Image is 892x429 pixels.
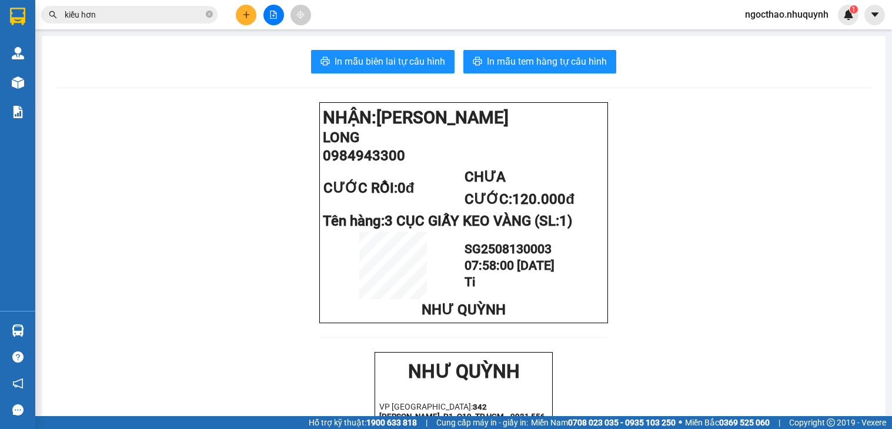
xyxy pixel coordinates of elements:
span: CHƯA CƯỚC: [465,169,574,207]
span: In mẫu biên lai tự cấu hình [335,54,445,69]
span: aim [296,11,305,19]
span: 1 [851,5,856,14]
strong: 1900 633 818 [366,418,417,427]
span: SG2508130003 [465,242,552,256]
span: Hỗ trợ kỹ thuật: [309,416,417,429]
span: 3 CỤC GIẤY KEO VÀNG (SL: [385,213,572,229]
span: 0đ [397,180,415,196]
button: file-add [263,5,284,25]
button: aim [290,5,311,25]
span: close-circle [206,9,213,21]
strong: 0369 525 060 [719,418,770,427]
span: ngocthao.nhuquynh [736,7,838,22]
span: close-circle [206,11,213,18]
span: In mẫu tem hàng tự cấu hình [487,54,607,69]
img: warehouse-icon [12,47,24,59]
button: printerIn mẫu biên lai tự cấu hình [311,50,455,73]
span: Tên hàng: [323,213,572,229]
span: CƯỚC RỒI: [323,180,415,196]
span: Cung cấp máy in - giấy in: [436,416,528,429]
span: file-add [269,11,278,19]
span: | [426,416,427,429]
img: logo-vxr [10,8,25,25]
button: printerIn mẫu tem hàng tự cấu hình [463,50,616,73]
span: search [49,11,57,19]
span: | [779,416,780,429]
sup: 1 [850,5,858,14]
span: 1) [559,213,572,229]
span: 0984943300 [323,148,405,164]
span: printer [320,56,330,68]
span: [PERSON_NAME] [376,108,509,128]
span: copyright [827,418,835,427]
button: caret-down [864,5,885,25]
strong: 0708 023 035 - 0935 103 250 [568,418,676,427]
button: plus [236,5,256,25]
span: ⚪️ [679,420,682,425]
input: Tìm tên, số ĐT hoặc mã đơn [65,8,203,21]
span: notification [12,378,24,389]
strong: NHẬN: [323,108,509,128]
span: Ti [465,274,475,289]
img: warehouse-icon [12,76,24,89]
img: warehouse-icon [12,324,24,337]
img: icon-new-feature [843,9,854,20]
strong: NHƯ QUỲNH [408,360,520,383]
span: plus [242,11,250,19]
span: NHƯ QUỲNH [422,301,506,318]
span: 120.000đ [512,191,574,207]
span: Miền Bắc [685,416,770,429]
span: caret-down [870,9,880,20]
span: 07:58:00 [DATE] [465,258,554,273]
img: solution-icon [12,106,24,118]
span: question-circle [12,351,24,363]
span: message [12,404,24,415]
span: Miền Nam [531,416,676,429]
span: LONG [323,129,359,146]
span: printer [473,56,482,68]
